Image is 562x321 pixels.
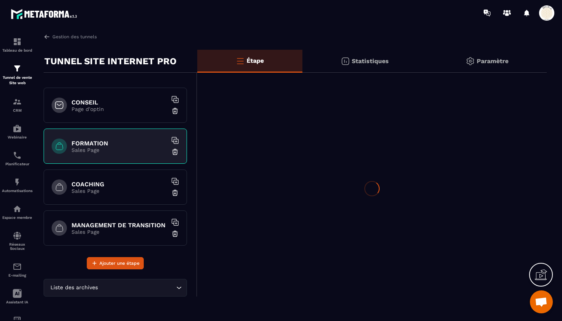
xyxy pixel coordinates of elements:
a: automationsautomationsAutomatisations [2,172,32,199]
img: automations [13,124,22,133]
p: Sales Page [71,188,167,194]
span: Ajouter une étape [99,259,140,267]
h6: CONSEIL [71,99,167,106]
a: automationsautomationsEspace membre [2,199,32,225]
img: stats.20deebd0.svg [341,57,350,66]
p: Page d'optin [71,106,167,112]
a: emailemailE-mailing [2,256,32,283]
img: formation [13,64,22,73]
h6: COACHING [71,181,167,188]
p: Assistant IA [2,300,32,304]
img: trash [171,230,179,238]
p: CRM [2,108,32,112]
img: trash [171,107,179,115]
div: Ouvrir le chat [530,290,553,313]
p: Tunnel de vente Site web [2,75,32,86]
a: automationsautomationsWebinaire [2,118,32,145]
div: Search for option [44,279,187,297]
img: logo [11,7,80,21]
img: bars-o.4a397970.svg [236,56,245,65]
img: automations [13,204,22,213]
button: Ajouter une étape [87,257,144,269]
p: E-mailing [2,273,32,277]
p: Paramètre [477,57,508,65]
h6: MANAGEMENT DE TRANSITION [71,222,167,229]
p: Statistiques [352,57,389,65]
p: Sales Page [71,147,167,153]
img: automations [13,178,22,187]
img: email [13,262,22,271]
img: scheduler [13,151,22,160]
img: formation [13,37,22,46]
img: arrow [44,33,50,40]
img: trash [171,189,179,197]
p: Planificateur [2,162,32,166]
a: schedulerschedulerPlanificateur [2,145,32,172]
p: TUNNEL SITE INTERNET PRO [44,54,177,69]
p: Étape [247,57,264,64]
img: trash [171,148,179,156]
input: Search for option [99,284,174,292]
p: Réseaux Sociaux [2,242,32,251]
img: social-network [13,231,22,240]
img: setting-gr.5f69749f.svg [466,57,475,66]
a: formationformationCRM [2,91,32,118]
img: formation [13,97,22,106]
p: Sales Page [71,229,167,235]
h6: FORMATION [71,140,167,147]
a: formationformationTunnel de vente Site web [2,58,32,91]
a: formationformationTableau de bord [2,31,32,58]
a: social-networksocial-networkRéseaux Sociaux [2,225,32,256]
p: Espace membre [2,215,32,220]
a: Gestion des tunnels [44,33,97,40]
p: Webinaire [2,135,32,139]
p: Tableau de bord [2,48,32,52]
p: Automatisations [2,189,32,193]
span: Liste des archives [49,284,99,292]
a: Assistant IA [2,283,32,310]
